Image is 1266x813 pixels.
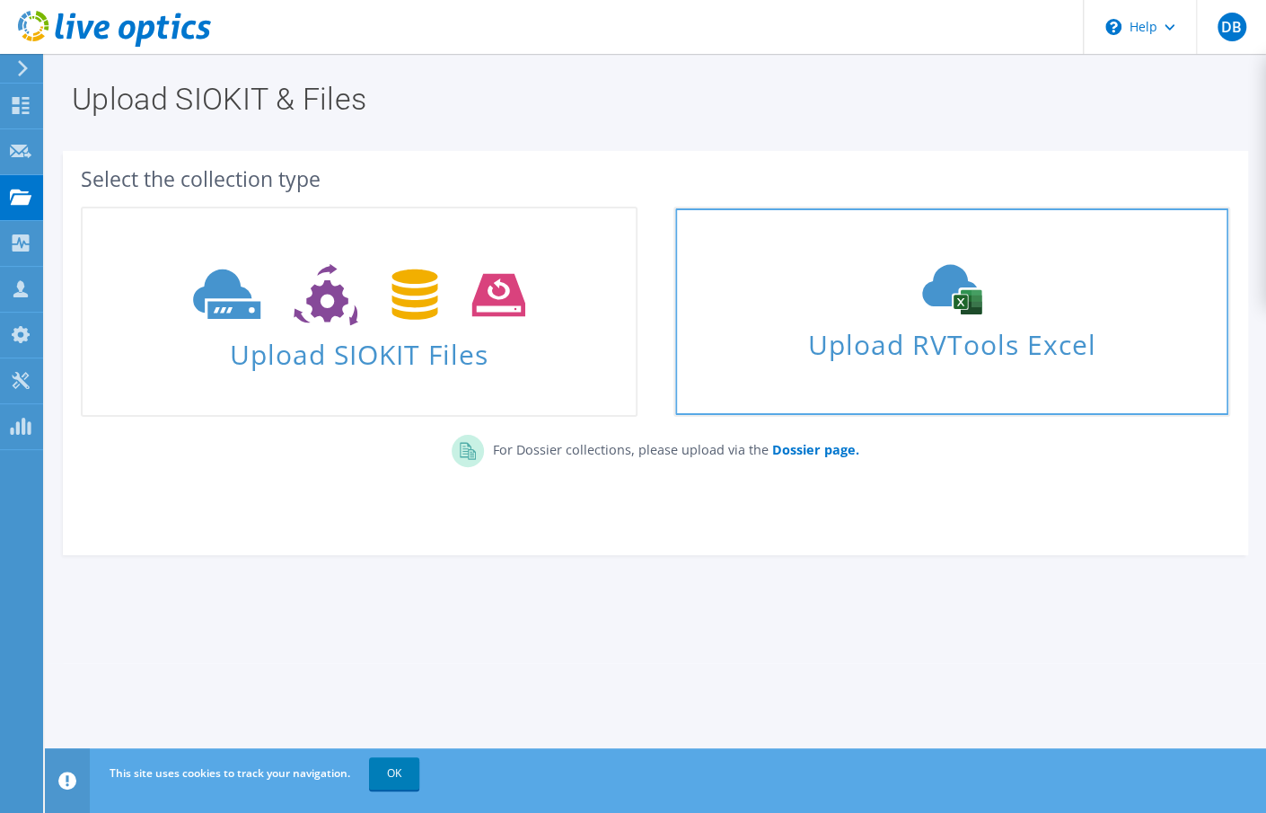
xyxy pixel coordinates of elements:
span: Upload RVTools Excel [675,321,1228,359]
svg: \n [1105,19,1121,35]
span: Upload SIOKIT Files [83,330,636,368]
a: OK [369,757,419,790]
span: DB [1218,13,1246,41]
a: Upload RVTools Excel [673,207,1230,417]
span: This site uses cookies to track your navigation. [110,765,350,781]
p: For Dossier collections, please upload via the [484,435,859,460]
b: Dossier page. [772,441,859,458]
a: Upload SIOKIT Files [81,207,637,417]
div: Select the collection type [81,169,1230,189]
a: Dossier page. [769,441,859,458]
h1: Upload SIOKIT & Files [72,84,1230,114]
